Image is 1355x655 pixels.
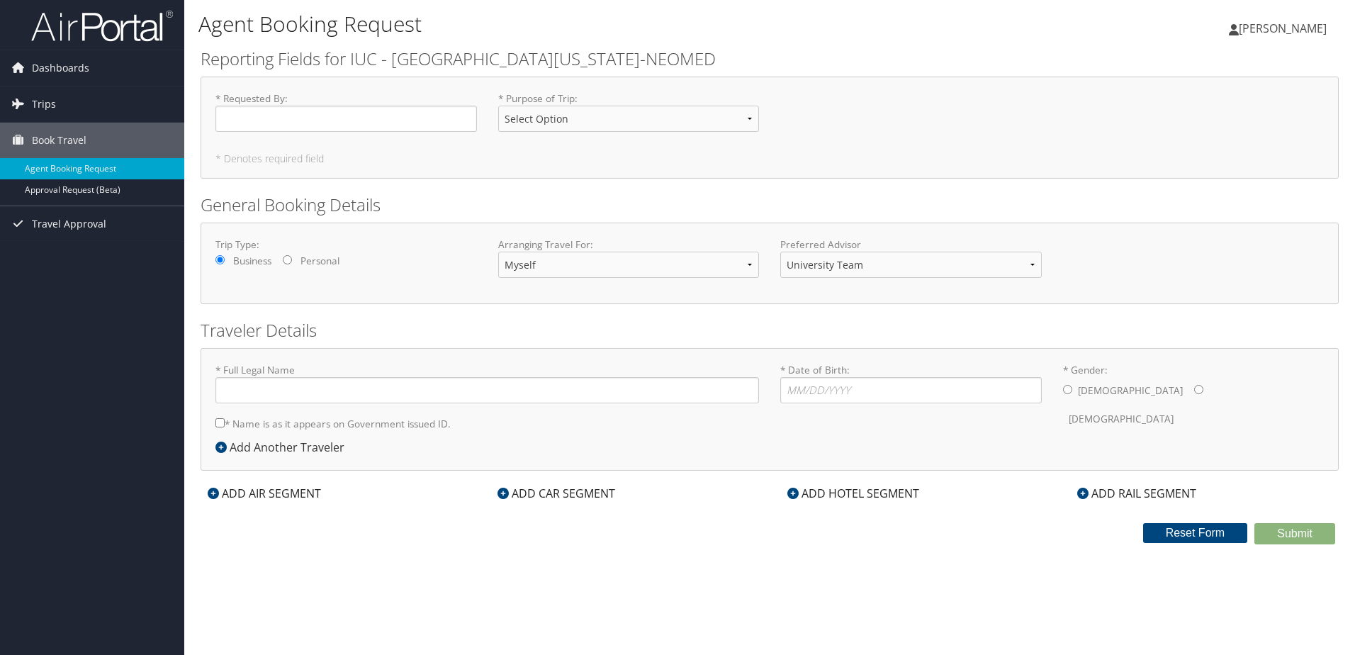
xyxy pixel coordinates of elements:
label: Trip Type: [215,237,477,252]
span: [PERSON_NAME] [1239,21,1327,36]
label: Personal [300,254,339,268]
h1: Agent Booking Request [198,9,960,39]
span: Book Travel [32,123,86,158]
input: * Full Legal Name [215,377,759,403]
span: Trips [32,86,56,122]
label: [DEMOGRAPHIC_DATA] [1069,405,1174,432]
button: Reset Form [1143,523,1248,543]
input: * Gender:[DEMOGRAPHIC_DATA][DEMOGRAPHIC_DATA] [1063,385,1072,394]
label: * Purpose of Trip : [498,91,760,143]
img: airportal-logo.png [31,9,173,43]
div: ADD RAIL SEGMENT [1070,485,1203,502]
span: Travel Approval [32,206,106,242]
div: Add Another Traveler [215,439,352,456]
label: Business [233,254,271,268]
label: * Full Legal Name [215,363,759,403]
div: ADD AIR SEGMENT [201,485,328,502]
button: Submit [1254,523,1335,544]
label: * Date of Birth: [780,363,1042,403]
h5: * Denotes required field [215,154,1324,164]
span: Dashboards [32,50,89,86]
h2: General Booking Details [201,193,1339,217]
h2: Traveler Details [201,318,1339,342]
select: * Purpose of Trip: [498,106,760,132]
input: * Name is as it appears on Government issued ID. [215,418,225,427]
div: ADD CAR SEGMENT [490,485,622,502]
input: * Gender:[DEMOGRAPHIC_DATA][DEMOGRAPHIC_DATA] [1194,385,1203,394]
label: Arranging Travel For: [498,237,760,252]
div: ADD HOTEL SEGMENT [780,485,926,502]
label: * Name is as it appears on Government issued ID. [215,410,451,437]
label: [DEMOGRAPHIC_DATA] [1078,377,1183,404]
h2: Reporting Fields for IUC - [GEOGRAPHIC_DATA][US_STATE]-NEOMED [201,47,1339,71]
input: * Requested By: [215,106,477,132]
label: * Gender: [1063,363,1325,433]
a: [PERSON_NAME] [1229,7,1341,50]
label: * Requested By : [215,91,477,132]
input: * Date of Birth: [780,377,1042,403]
label: Preferred Advisor [780,237,1042,252]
